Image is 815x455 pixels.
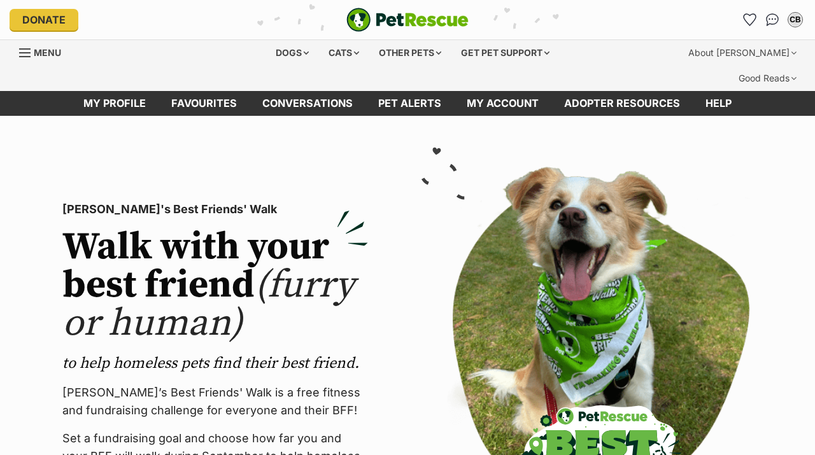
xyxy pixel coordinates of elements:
p: [PERSON_NAME]’s Best Friends' Walk is a free fitness and fundraising challenge for everyone and t... [62,384,368,419]
a: Help [693,91,744,116]
h2: Walk with your best friend [62,228,368,343]
a: My account [454,91,551,116]
span: (furry or human) [62,262,355,347]
div: Cats [320,40,368,66]
a: My profile [71,91,159,116]
a: Pet alerts [365,91,454,116]
a: Favourites [739,10,760,30]
img: logo-e224e6f780fb5917bec1dbf3a21bbac754714ae5b6737aabdf751b685950b380.svg [346,8,469,32]
div: Get pet support [452,40,558,66]
button: My account [785,10,805,30]
div: Dogs [267,40,318,66]
a: conversations [250,91,365,116]
a: PetRescue [346,8,469,32]
div: Other pets [370,40,450,66]
ul: Account quick links [739,10,805,30]
div: CB [789,13,802,26]
a: Favourites [159,91,250,116]
a: Conversations [762,10,783,30]
a: Adopter resources [551,91,693,116]
div: About [PERSON_NAME] [679,40,805,66]
span: Menu [34,47,61,58]
p: [PERSON_NAME]'s Best Friends' Walk [62,200,368,218]
div: Good Reads [730,66,805,91]
img: chat-41dd97257d64d25036548639549fe6c8038ab92f7586957e7f3b1b290dea8141.svg [766,13,779,26]
a: Menu [19,40,70,63]
p: to help homeless pets find their best friend. [62,353,368,374]
a: Donate [10,9,78,31]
